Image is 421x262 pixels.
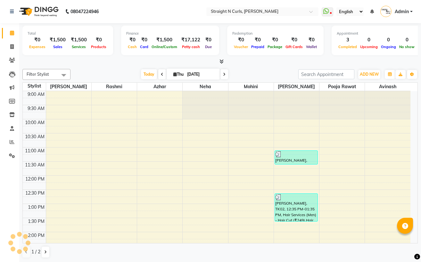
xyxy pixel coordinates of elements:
div: 0 [359,36,379,44]
span: Azhar [137,83,182,91]
span: Expenses [28,45,47,49]
span: Wallet [304,45,318,49]
span: Mohini [228,83,274,91]
div: 11:00 AM [24,148,46,154]
span: Neha [183,83,228,91]
div: 0 [398,36,416,44]
span: Online/Custom [150,45,179,49]
div: 9:00 AM [26,91,46,98]
span: Completed [337,45,359,49]
span: Admin [395,8,409,15]
span: Rashmi [92,83,137,91]
div: ₹1,500 [68,36,89,44]
div: 10:30 AM [24,133,46,140]
div: ₹0 [304,36,318,44]
img: Admin [380,6,392,17]
div: 12:00 PM [24,176,46,182]
span: Products [89,45,108,49]
div: Finance [126,31,214,36]
div: ₹0 [28,36,47,44]
div: 10:00 AM [24,119,46,126]
div: ₹17,122 [179,36,203,44]
span: Avinash [365,83,410,91]
div: ₹0 [138,36,150,44]
span: Sales [52,45,64,49]
div: ₹0 [250,36,266,44]
div: Redemption [232,31,318,36]
div: Appointment [337,31,416,36]
span: pooja rawat [319,83,365,91]
div: 3 [337,36,359,44]
div: 11:30 AM [24,162,46,168]
input: 2025-09-04 [185,70,217,79]
span: Filter Stylist [27,72,49,77]
div: [PERSON_NAME], TK02, 12:35 PM-01:35 PM, Hair Services (Men) - Hair Cut (₹249),Hair Services (Men)... [275,194,318,221]
div: ₹1,500 [47,36,68,44]
div: [PERSON_NAME], TK01, 11:05 AM-11:35 AM, Wash and blow dry (₹349) [275,151,318,164]
div: ₹0 [89,36,108,44]
span: Card [138,45,150,49]
span: Package [266,45,284,49]
button: ADD NEW [358,70,380,79]
span: Thu [172,72,185,77]
div: 2:00 PM [27,232,46,239]
span: Due [203,45,213,49]
div: Stylist [23,83,46,89]
div: 9:30 AM [26,105,46,112]
span: ADD NEW [360,72,379,77]
span: Today [141,69,157,79]
div: ₹0 [266,36,284,44]
div: 1:00 PM [27,204,46,211]
div: ₹0 [284,36,304,44]
span: Cash [126,45,138,49]
span: [PERSON_NAME] [46,83,91,91]
div: ₹0 [126,36,138,44]
img: logo [16,3,60,21]
div: 1:30 PM [27,218,46,225]
span: Voucher [232,45,250,49]
span: Ongoing [379,45,398,49]
span: No show [398,45,416,49]
div: ₹0 [203,36,214,44]
div: Total [28,31,108,36]
b: 08047224946 [70,3,99,21]
span: [PERSON_NAME] [274,83,319,91]
div: ₹1,500 [150,36,179,44]
div: 0 [379,36,398,44]
div: 12:30 PM [24,190,46,197]
span: Petty cash [180,45,202,49]
span: Gift Cards [284,45,304,49]
div: ₹0 [232,36,250,44]
span: Prepaid [250,45,266,49]
span: Upcoming [359,45,379,49]
span: 1 / 2 [31,249,40,255]
input: Search Appointment [298,69,354,79]
span: Services [70,45,87,49]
